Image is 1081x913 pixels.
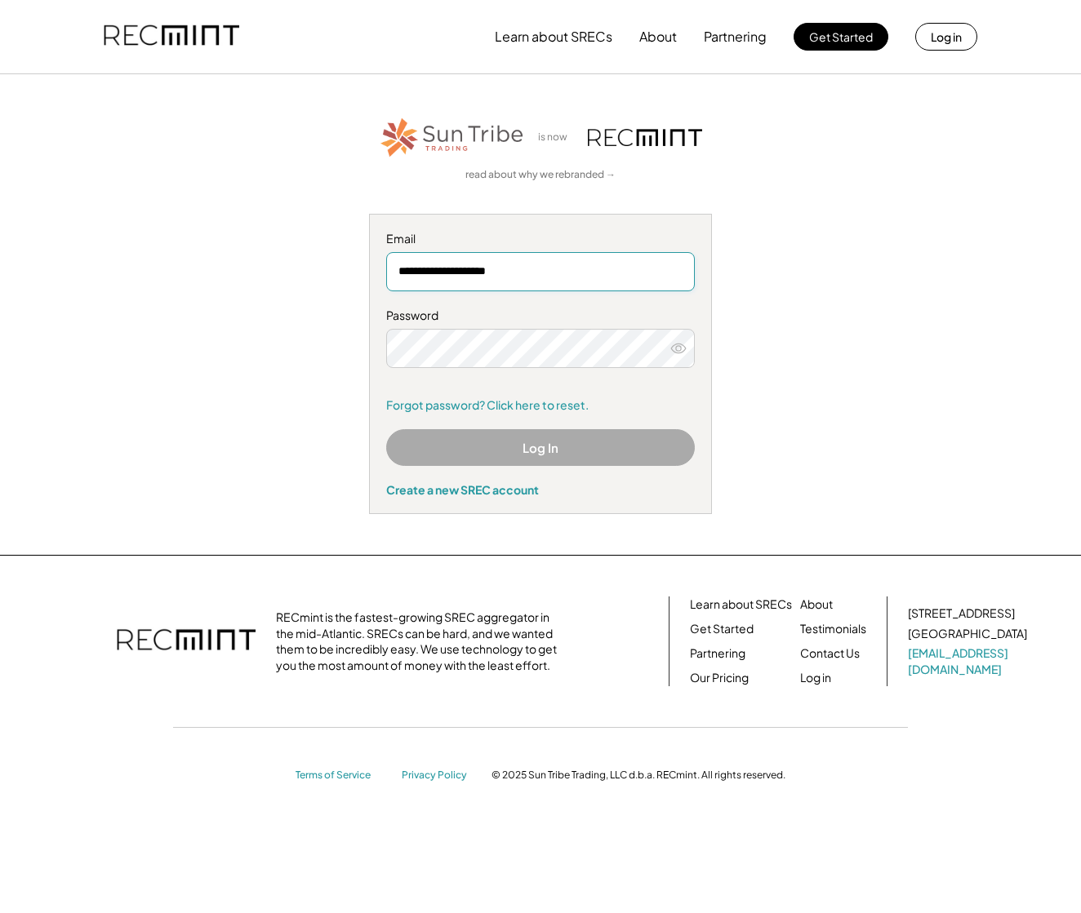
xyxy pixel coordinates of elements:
[908,626,1027,642] div: [GEOGRAPHIC_DATA]
[495,20,612,53] button: Learn about SRECs
[386,429,695,466] button: Log In
[386,397,695,414] a: Forgot password? Click here to reset.
[800,645,860,662] a: Contact Us
[386,482,695,497] div: Create a new SREC account
[296,769,385,782] a: Terms of Service
[117,613,256,670] img: recmint-logotype%403x.png
[690,670,749,686] a: Our Pricing
[402,769,475,782] a: Privacy Policy
[492,769,785,782] div: © 2025 Sun Tribe Trading, LLC d.b.a. RECmint. All rights reserved.
[588,129,702,146] img: recmint-logotype%403x.png
[704,20,767,53] button: Partnering
[379,115,526,160] img: STT_Horizontal_Logo%2B-%2BColor.png
[690,621,754,637] a: Get Started
[794,23,888,51] button: Get Started
[800,621,866,637] a: Testimonials
[800,670,831,686] a: Log in
[908,605,1015,622] div: [STREET_ADDRESS]
[276,609,566,673] div: RECmint is the fastest-growing SREC aggregator in the mid-Atlantic. SRECs can be hard, and we wan...
[690,596,792,613] a: Learn about SRECs
[104,9,239,64] img: recmint-logotype%403x.png
[639,20,677,53] button: About
[800,596,833,613] a: About
[534,131,580,144] div: is now
[908,645,1030,677] a: [EMAIL_ADDRESS][DOMAIN_NAME]
[386,231,695,247] div: Email
[386,308,695,324] div: Password
[915,23,977,51] button: Log in
[690,645,745,662] a: Partnering
[465,168,616,182] a: read about why we rebranded →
